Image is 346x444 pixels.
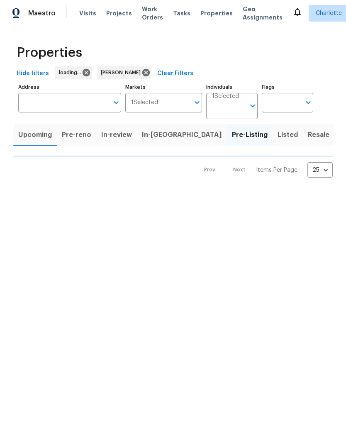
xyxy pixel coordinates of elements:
[173,10,190,16] span: Tasks
[101,129,132,141] span: In-review
[18,129,52,141] span: Upcoming
[154,66,197,81] button: Clear Filters
[142,5,163,22] span: Work Orders
[79,9,96,17] span: Visits
[62,129,91,141] span: Pre-reno
[232,129,268,141] span: Pre-Listing
[18,85,121,90] label: Address
[101,68,144,77] span: [PERSON_NAME]
[191,97,203,108] button: Open
[28,9,56,17] span: Maestro
[106,9,132,17] span: Projects
[17,49,82,57] span: Properties
[142,129,222,141] span: In-[GEOGRAPHIC_DATA]
[17,68,49,79] span: Hide filters
[247,100,258,112] button: Open
[55,66,92,79] div: loading...
[196,162,333,178] nav: Pagination Navigation
[206,85,258,90] label: Individuals
[131,99,158,106] span: 1 Selected
[243,5,283,22] span: Geo Assignments
[200,9,233,17] span: Properties
[262,85,313,90] label: Flags
[13,66,52,81] button: Hide filters
[97,66,151,79] div: [PERSON_NAME]
[256,166,297,174] p: Items Per Page
[212,93,239,100] span: 1 Selected
[302,97,314,108] button: Open
[307,159,333,181] div: 25
[316,9,342,17] span: Charlotte
[278,129,298,141] span: Listed
[157,68,193,79] span: Clear Filters
[110,97,122,108] button: Open
[308,129,329,141] span: Resale
[59,68,84,77] span: loading...
[125,85,202,90] label: Markets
